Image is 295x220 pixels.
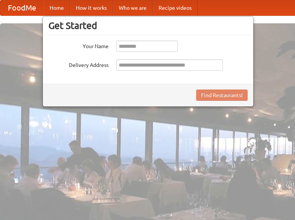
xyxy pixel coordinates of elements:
[48,20,248,31] h3: Get Started
[48,41,109,50] label: Your Name
[113,0,153,15] a: Who we are
[44,0,70,15] a: Home
[196,90,248,101] button: Find Restaurants!
[0,0,44,15] a: FoodMe
[153,0,198,15] a: Recipe videos
[48,59,109,69] label: Delivery Address
[70,0,113,15] a: How it works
